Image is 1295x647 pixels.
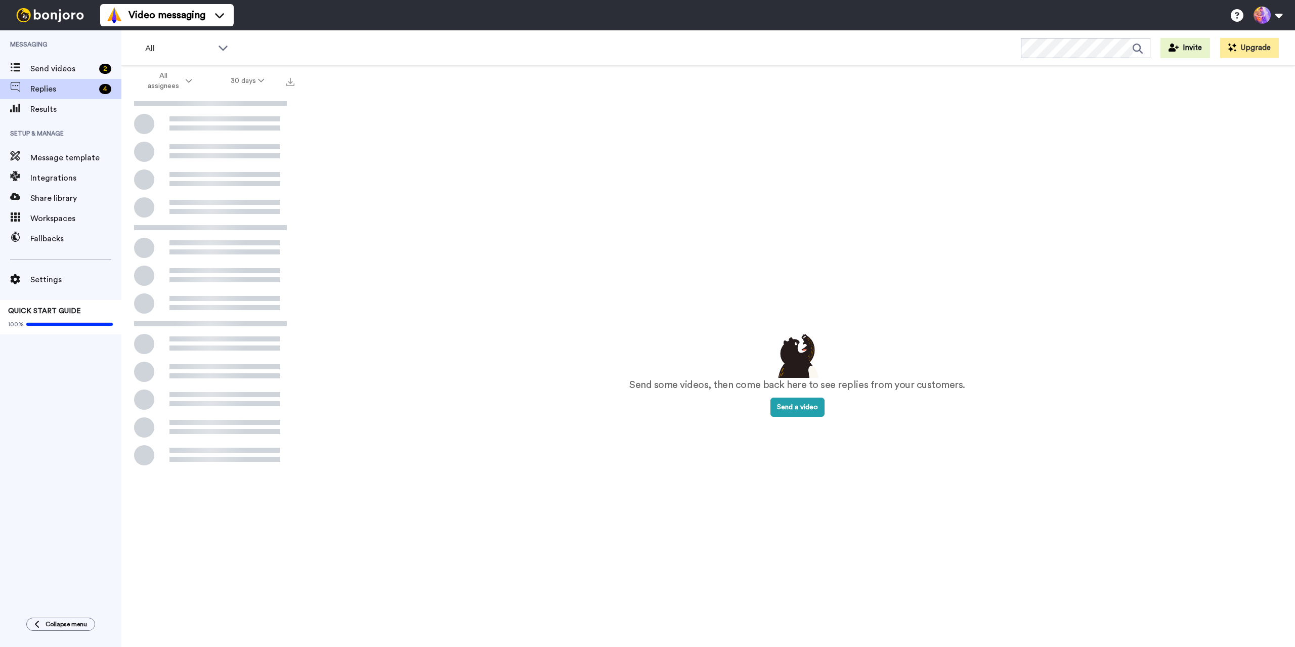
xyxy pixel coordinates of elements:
[128,8,205,22] span: Video messaging
[46,620,87,628] span: Collapse menu
[30,192,121,204] span: Share library
[12,8,88,22] img: bj-logo-header-white.svg
[283,73,297,89] button: Export all results that match these filters now.
[211,72,284,90] button: 30 days
[30,212,121,225] span: Workspaces
[1220,38,1279,58] button: Upgrade
[772,331,823,378] img: results-emptystates.png
[286,78,294,86] img: export.svg
[770,404,825,411] a: Send a video
[30,172,121,184] span: Integrations
[145,42,213,55] span: All
[1160,38,1210,58] button: Invite
[629,378,965,393] p: Send some videos, then come back here to see replies from your customers.
[30,63,95,75] span: Send videos
[8,308,81,315] span: QUICK START GUIDE
[106,7,122,23] img: vm-color.svg
[30,152,121,164] span: Message template
[30,233,121,245] span: Fallbacks
[143,71,184,91] span: All assignees
[30,83,95,95] span: Replies
[770,398,825,417] button: Send a video
[26,618,95,631] button: Collapse menu
[30,103,121,115] span: Results
[30,274,121,286] span: Settings
[123,67,211,95] button: All assignees
[99,64,111,74] div: 2
[8,320,24,328] span: 100%
[99,84,111,94] div: 4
